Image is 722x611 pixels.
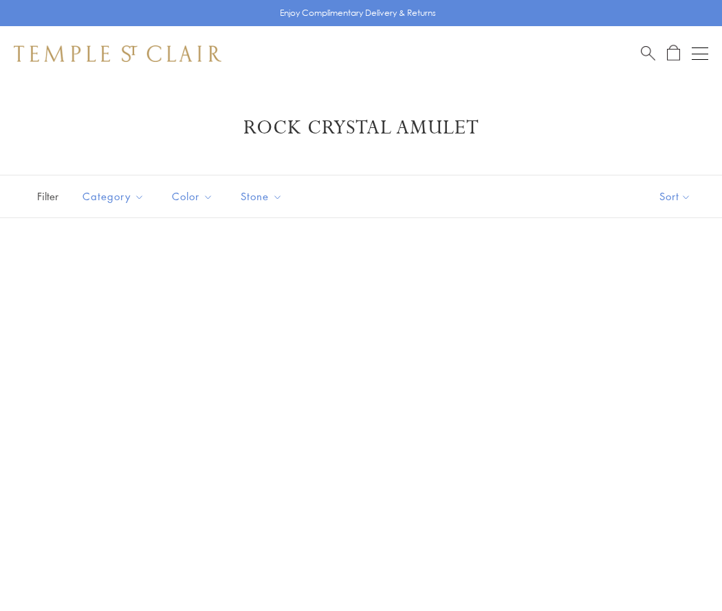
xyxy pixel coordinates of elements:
[230,181,293,212] button: Stone
[165,188,223,205] span: Color
[76,188,155,205] span: Category
[72,181,155,212] button: Category
[162,181,223,212] button: Color
[667,45,680,62] a: Open Shopping Bag
[14,45,221,62] img: Temple St. Clair
[641,45,655,62] a: Search
[280,6,436,20] p: Enjoy Complimentary Delivery & Returns
[692,45,708,62] button: Open navigation
[234,188,293,205] span: Stone
[628,175,722,217] button: Show sort by
[34,116,688,140] h1: Rock Crystal Amulet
